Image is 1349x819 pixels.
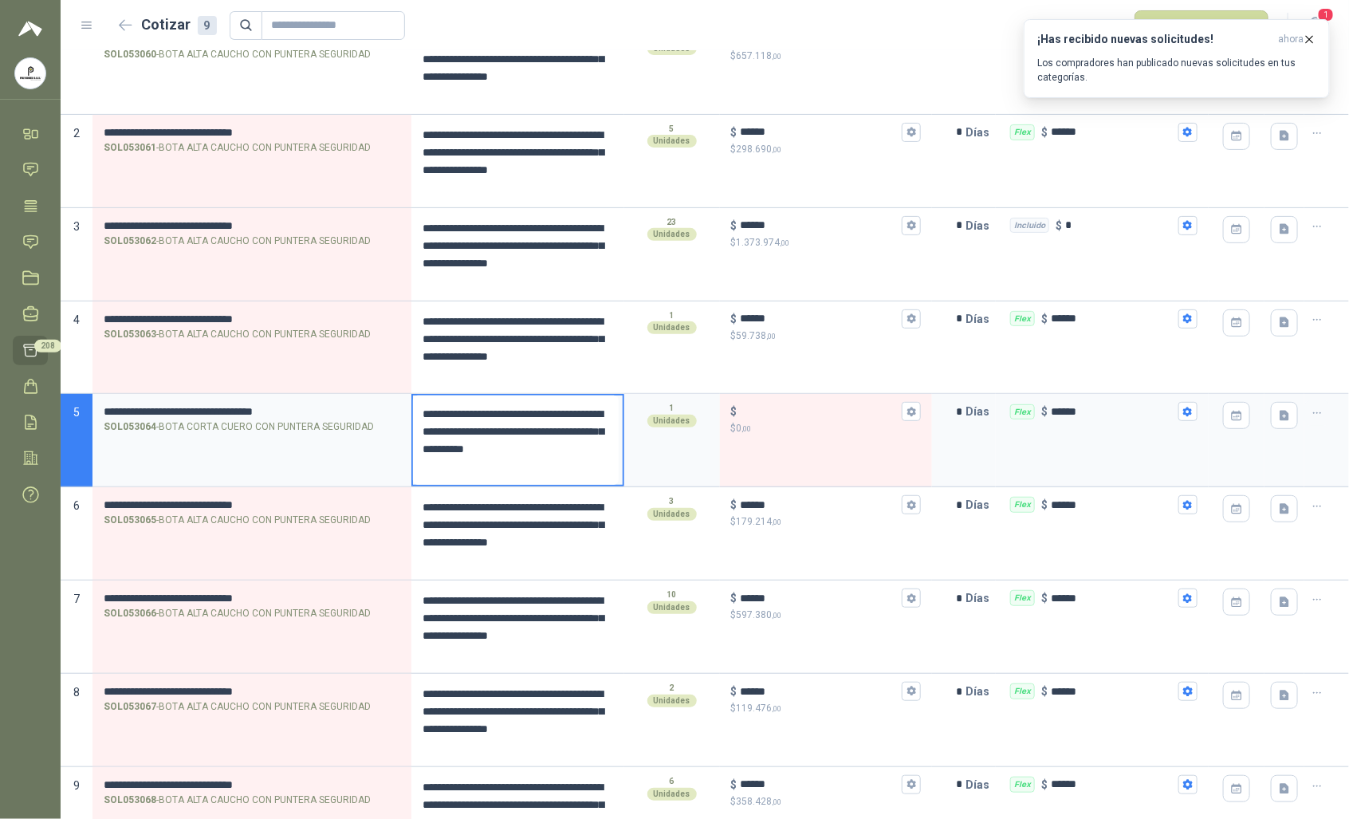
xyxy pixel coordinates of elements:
[741,778,899,790] input: $$358.428,00
[741,406,899,418] input: $$0,00
[731,421,922,436] p: $
[647,321,697,334] div: Unidades
[1178,123,1198,142] button: Flex $
[104,606,156,621] strong: SOL053066
[1010,311,1035,327] div: Flex
[1041,589,1048,607] p: $
[670,495,674,508] p: 3
[1178,309,1198,329] button: Flex $
[737,237,790,248] span: 1.373.974
[966,210,996,242] p: Días
[73,499,80,512] span: 6
[667,216,677,229] p: 23
[902,495,921,514] button: $$179.214,00
[104,686,400,698] input: SOL053067-BOTA ALTA CAUCHO CON PUNTERA SEGURIDAD
[773,704,782,713] span: ,00
[1051,778,1175,790] input: Flex $
[1056,217,1062,234] p: $
[647,508,697,521] div: Unidades
[966,489,996,521] p: Días
[737,330,777,341] span: 59.738
[34,340,61,352] span: 208
[104,47,371,62] p: - BOTA ALTA CAUCHO CON PUNTERA SEGURIDAD
[731,701,922,716] p: $
[104,513,156,528] strong: SOL053065
[773,52,782,61] span: ,00
[1278,33,1304,46] span: ahora
[647,601,697,614] div: Unidades
[1178,402,1198,421] button: Flex $
[1178,495,1198,514] button: Flex $
[104,327,371,342] p: - BOTA ALTA CAUCHO CON PUNTERA SEGURIDAD
[731,496,737,514] p: $
[647,788,697,801] div: Unidades
[104,234,371,249] p: - BOTA ALTA CAUCHO CON PUNTERA SEGURIDAD
[104,220,400,232] input: SOL053062-BOTA ALTA CAUCHO CON PUNTERA SEGURIDAD
[773,145,782,154] span: ,00
[667,589,677,601] p: 10
[902,402,921,421] button: $$0,00
[902,309,921,329] button: $$59.738,00
[737,703,782,714] span: 119.476
[670,402,674,415] p: 1
[731,683,737,700] p: $
[741,686,899,698] input: $$119.476,00
[966,582,996,614] p: Días
[1051,126,1175,138] input: Flex $
[73,779,80,792] span: 9
[737,609,782,620] span: 597.380
[1010,777,1035,793] div: Flex
[670,309,674,322] p: 1
[1041,496,1048,514] p: $
[731,589,737,607] p: $
[731,776,737,793] p: $
[902,589,921,608] button: $$597.380,00
[13,336,48,365] a: 208
[741,126,899,138] input: $$298.690,00
[1010,218,1049,234] div: Incluido
[731,49,922,64] p: $
[647,135,697,148] div: Unidades
[737,423,752,434] span: 0
[1178,589,1198,608] button: Flex $
[198,16,217,35] div: 9
[966,675,996,707] p: Días
[104,699,371,715] p: - BOTA ALTA CAUCHO CON PUNTERA SEGURIDAD
[104,47,156,62] strong: SOL053060
[1178,682,1198,701] button: Flex $
[737,796,782,807] span: 358.428
[104,779,400,791] input: SOL053068-BOTA ALTA CAUCHO CON PUNTERA SEGURIDAD
[104,313,400,325] input: SOL053063-BOTA ALTA CAUCHO CON PUNTERA SEGURIDAD
[902,682,921,701] button: $$119.476,00
[731,142,922,157] p: $
[1051,499,1175,511] input: Flex $
[1010,590,1035,606] div: Flex
[1065,219,1175,231] input: Incluido $
[731,235,922,250] p: $
[670,123,674,136] p: 5
[104,327,156,342] strong: SOL053063
[737,144,782,155] span: 298.690
[1301,11,1330,40] button: 1
[741,593,899,604] input: $$597.380,00
[18,19,42,38] img: Logo peakr
[1178,216,1198,235] button: Incluido $
[104,419,156,435] strong: SOL053064
[73,313,80,326] span: 4
[731,794,922,809] p: $
[1051,313,1175,325] input: Flex $
[1010,497,1035,513] div: Flex
[73,593,80,605] span: 7
[142,14,217,36] h2: Cotizar
[1317,7,1335,22] span: 1
[731,608,922,623] p: $
[966,769,996,801] p: Días
[1037,56,1316,85] p: Los compradores han publicado nuevas solicitudes en tus categorías.
[902,123,921,142] button: $$298.690,00
[902,775,921,794] button: $$358.428,00
[731,217,737,234] p: $
[647,415,697,427] div: Unidades
[773,518,782,526] span: ,00
[1041,124,1048,141] p: $
[1041,403,1048,420] p: $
